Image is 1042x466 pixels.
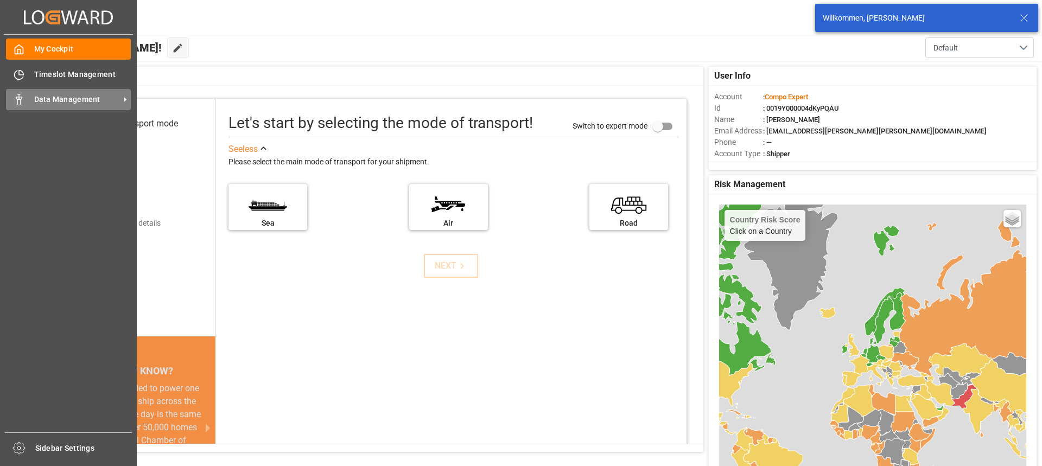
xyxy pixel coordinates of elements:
[34,94,120,105] span: Data Management
[714,125,763,137] span: Email Address
[59,359,215,382] div: DID YOU KNOW?
[1003,210,1021,227] a: Layers
[933,42,958,54] span: Default
[34,43,131,55] span: My Cockpit
[714,148,763,159] span: Account Type
[424,254,478,278] button: NEXT
[714,178,785,191] span: Risk Management
[45,37,162,58] span: Hello [PERSON_NAME]!
[925,37,1034,58] button: open menu
[730,215,800,235] div: Click on a Country
[228,143,258,156] div: See less
[763,104,839,112] span: : 0019Y000004dKyPQAU
[6,63,131,85] a: Timeslot Management
[34,69,131,80] span: Timeslot Management
[435,259,468,272] div: NEXT
[714,69,751,82] span: User Info
[714,114,763,125] span: Name
[714,91,763,103] span: Account
[234,218,302,229] div: Sea
[763,150,790,158] span: : Shipper
[763,138,772,146] span: : —
[763,127,987,135] span: : [EMAIL_ADDRESS][PERSON_NAME][PERSON_NAME][DOMAIN_NAME]
[228,156,679,169] div: Please select the main mode of transport for your shipment.
[72,382,202,460] div: The energy needed to power one large container ship across the ocean in a single day is the same ...
[823,12,1009,24] div: Willkommen, [PERSON_NAME]
[6,39,131,60] a: My Cockpit
[573,121,647,130] span: Switch to expert mode
[228,112,533,135] div: Let's start by selecting the mode of transport!
[730,215,800,224] h4: Country Risk Score
[714,137,763,148] span: Phone
[35,443,132,454] span: Sidebar Settings
[415,218,482,229] div: Air
[595,218,663,229] div: Road
[763,93,808,101] span: :
[763,116,820,124] span: : [PERSON_NAME]
[765,93,808,101] span: Compo Expert
[714,103,763,114] span: Id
